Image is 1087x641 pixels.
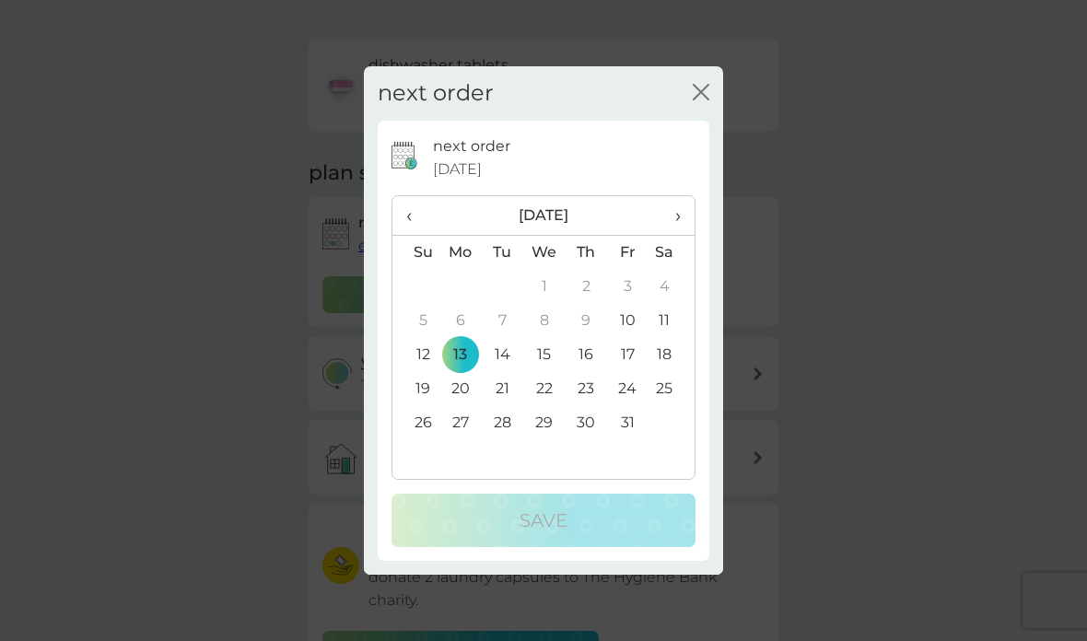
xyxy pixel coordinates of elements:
[649,304,695,338] td: 11
[523,270,566,304] td: 1
[406,196,426,235] span: ‹
[566,235,607,270] th: Th
[649,270,695,304] td: 4
[662,196,681,235] span: ›
[482,406,523,440] td: 28
[439,338,482,372] td: 13
[523,406,566,440] td: 29
[392,494,695,547] button: Save
[566,338,607,372] td: 16
[482,372,523,406] td: 21
[523,304,566,338] td: 8
[433,134,510,158] p: next order
[439,372,482,406] td: 20
[566,406,607,440] td: 30
[392,235,439,270] th: Su
[566,372,607,406] td: 23
[607,270,649,304] td: 3
[607,372,649,406] td: 24
[392,406,439,440] td: 26
[439,196,649,236] th: [DATE]
[378,80,494,107] h2: next order
[433,157,482,181] span: [DATE]
[520,506,567,535] p: Save
[439,304,482,338] td: 6
[649,338,695,372] td: 18
[523,338,566,372] td: 15
[693,84,709,103] button: close
[523,372,566,406] td: 22
[607,304,649,338] td: 10
[607,338,649,372] td: 17
[482,338,523,372] td: 14
[566,304,607,338] td: 9
[649,235,695,270] th: Sa
[482,304,523,338] td: 7
[439,406,482,440] td: 27
[566,270,607,304] td: 2
[392,338,439,372] td: 12
[392,372,439,406] td: 19
[607,235,649,270] th: Fr
[392,304,439,338] td: 5
[482,235,523,270] th: Tu
[523,235,566,270] th: We
[439,235,482,270] th: Mo
[607,406,649,440] td: 31
[649,372,695,406] td: 25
